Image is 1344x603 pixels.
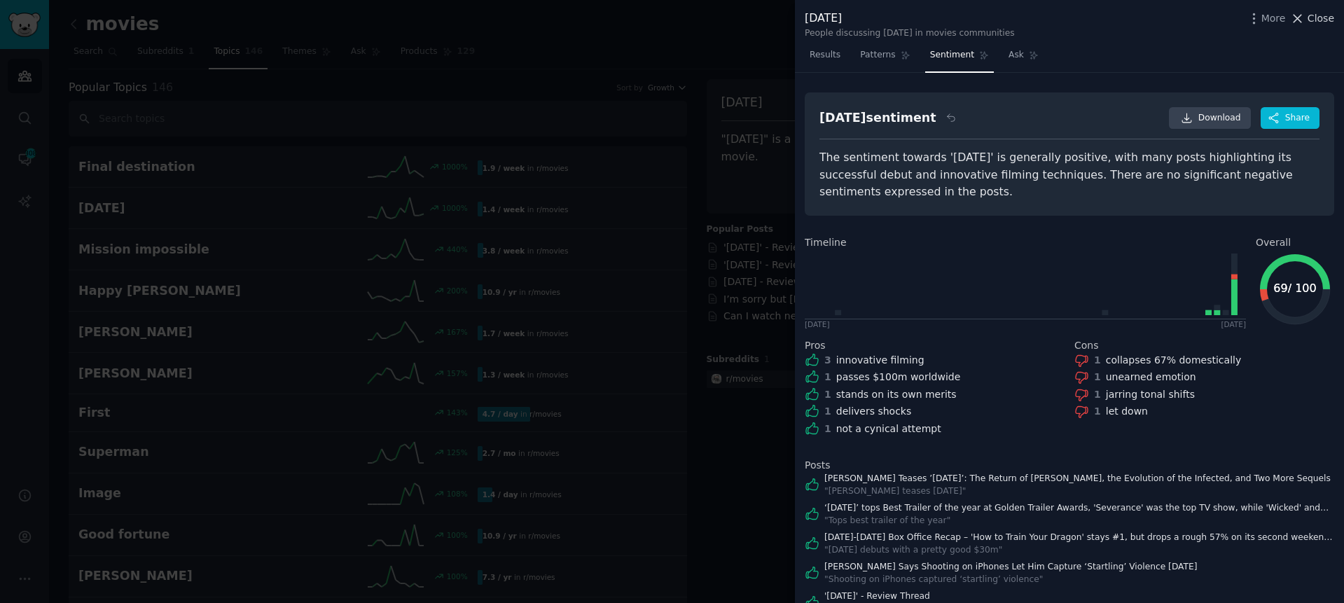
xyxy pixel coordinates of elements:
[836,422,941,436] div: not a cynical attempt
[1261,107,1319,130] button: Share
[836,353,924,368] div: innovative filming
[1308,11,1334,26] span: Close
[824,532,1334,544] a: [DATE]-[DATE] Box Office Recap – 'How to Train Your Dragon' stays #1, but drops a rough 57% on it...
[1247,11,1286,26] button: More
[805,44,845,73] a: Results
[824,502,1334,515] a: ‘[DATE]’ tops Best Trailer of the year at Golden Trailer Awards, 'Severance' was the top TV show,...
[1273,282,1316,295] text: 69 / 100
[1198,112,1241,125] span: Download
[1285,112,1310,125] span: Share
[930,49,974,62] span: Sentiment
[824,590,969,603] a: '[DATE]' - Review Thread
[1290,11,1334,26] button: Close
[860,49,895,62] span: Patterns
[824,485,1331,498] div: " [PERSON_NAME] teases [DATE] "
[805,27,1015,40] div: People discussing [DATE] in movies communities
[855,44,915,73] a: Patterns
[824,574,1198,586] div: " Shooting on iPhones captured ‘startling’ violence "
[1094,370,1101,384] div: 1
[1106,387,1195,402] div: jarring tonal shifts
[824,544,1334,557] div: " [DATE] debuts with a pretty good $30m "
[1106,404,1148,419] div: let down
[824,404,831,419] div: 1
[824,473,1331,485] a: [PERSON_NAME] Teases ’[DATE]’: The Return of [PERSON_NAME], the Evolution of the Infected, and Tw...
[1004,44,1044,73] a: Ask
[836,387,957,402] div: stands on its own merits
[824,422,831,436] div: 1
[805,319,830,329] div: [DATE]
[1169,107,1251,130] a: Download
[836,404,912,419] div: delivers shocks
[1106,353,1241,368] div: collapses 67% domestically
[1094,387,1101,402] div: 1
[805,10,1015,27] div: [DATE]
[1261,11,1286,26] span: More
[810,49,840,62] span: Results
[1074,338,1099,353] span: Cons
[824,370,831,384] div: 1
[824,353,831,368] div: 3
[819,149,1319,201] div: The sentiment towards '[DATE]' is generally positive, with many posts highlighting its successful...
[925,44,994,73] a: Sentiment
[805,235,847,250] span: Timeline
[824,515,1334,527] div: " Tops best trailer of the year "
[824,387,831,402] div: 1
[1221,319,1246,329] div: [DATE]
[805,458,831,473] span: Posts
[1106,370,1196,384] div: unearned emotion
[1009,49,1024,62] span: Ask
[1094,353,1101,368] div: 1
[819,109,936,127] div: [DATE] sentiment
[1094,404,1101,419] div: 1
[836,370,961,384] div: passes $100m worldwide
[1256,235,1291,250] span: Overall
[805,338,826,353] span: Pros
[824,561,1198,574] a: [PERSON_NAME] Says Shooting on iPhones Let Him Capture ‘Startling’ Violence [DATE]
